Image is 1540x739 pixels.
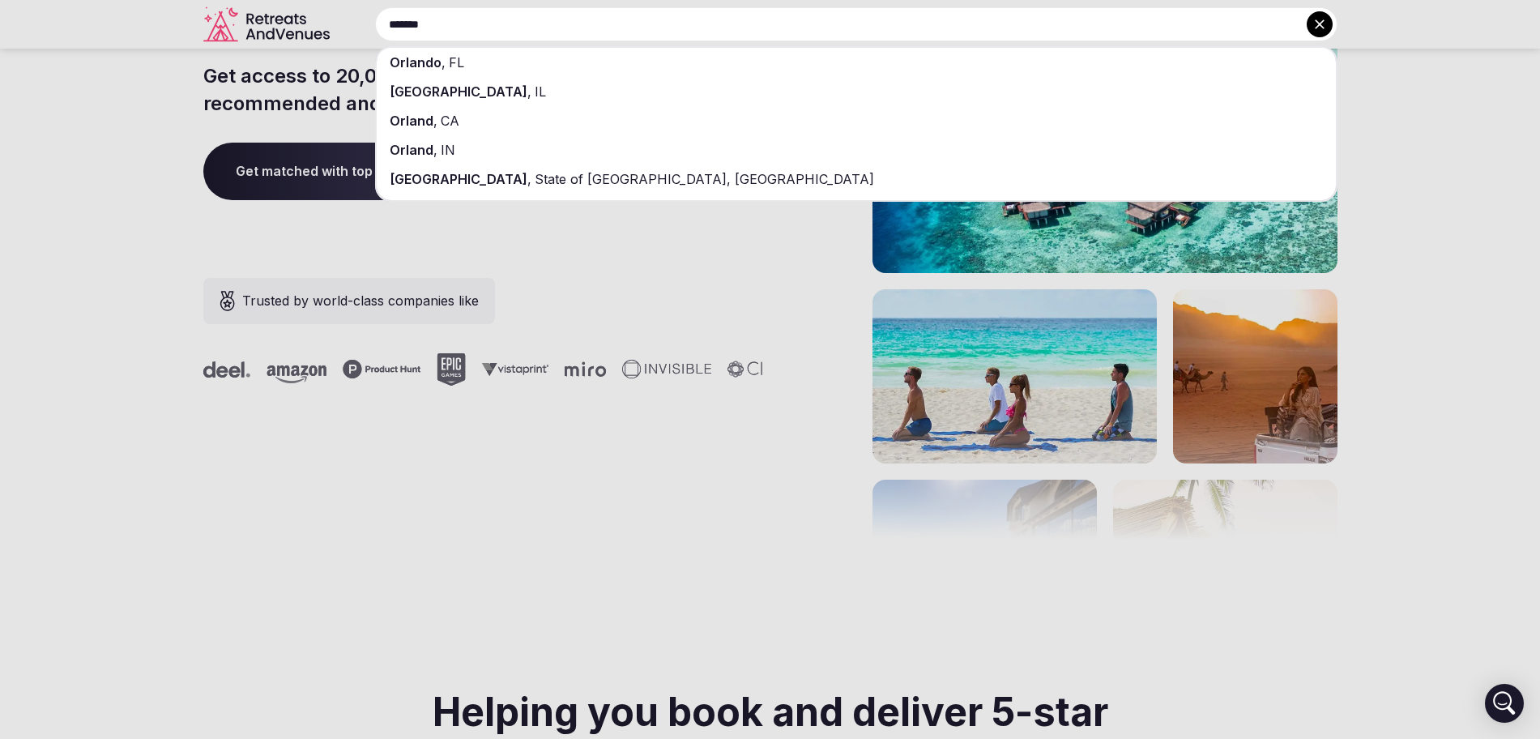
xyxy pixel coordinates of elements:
[531,83,546,100] span: IL
[437,113,459,129] span: CA
[377,77,1336,106] div: ,
[377,106,1336,135] div: ,
[437,142,455,158] span: IN
[390,142,433,158] span: Orland
[377,48,1336,77] div: ,
[390,83,527,100] span: [GEOGRAPHIC_DATA]
[531,171,874,187] span: State of [GEOGRAPHIC_DATA], [GEOGRAPHIC_DATA]
[390,171,527,187] span: [GEOGRAPHIC_DATA]
[377,135,1336,164] div: ,
[446,54,464,70] span: FL
[377,164,1336,194] div: ,
[1485,684,1524,723] div: Open Intercom Messenger
[390,54,442,70] span: Orlando
[390,113,433,129] span: Orland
